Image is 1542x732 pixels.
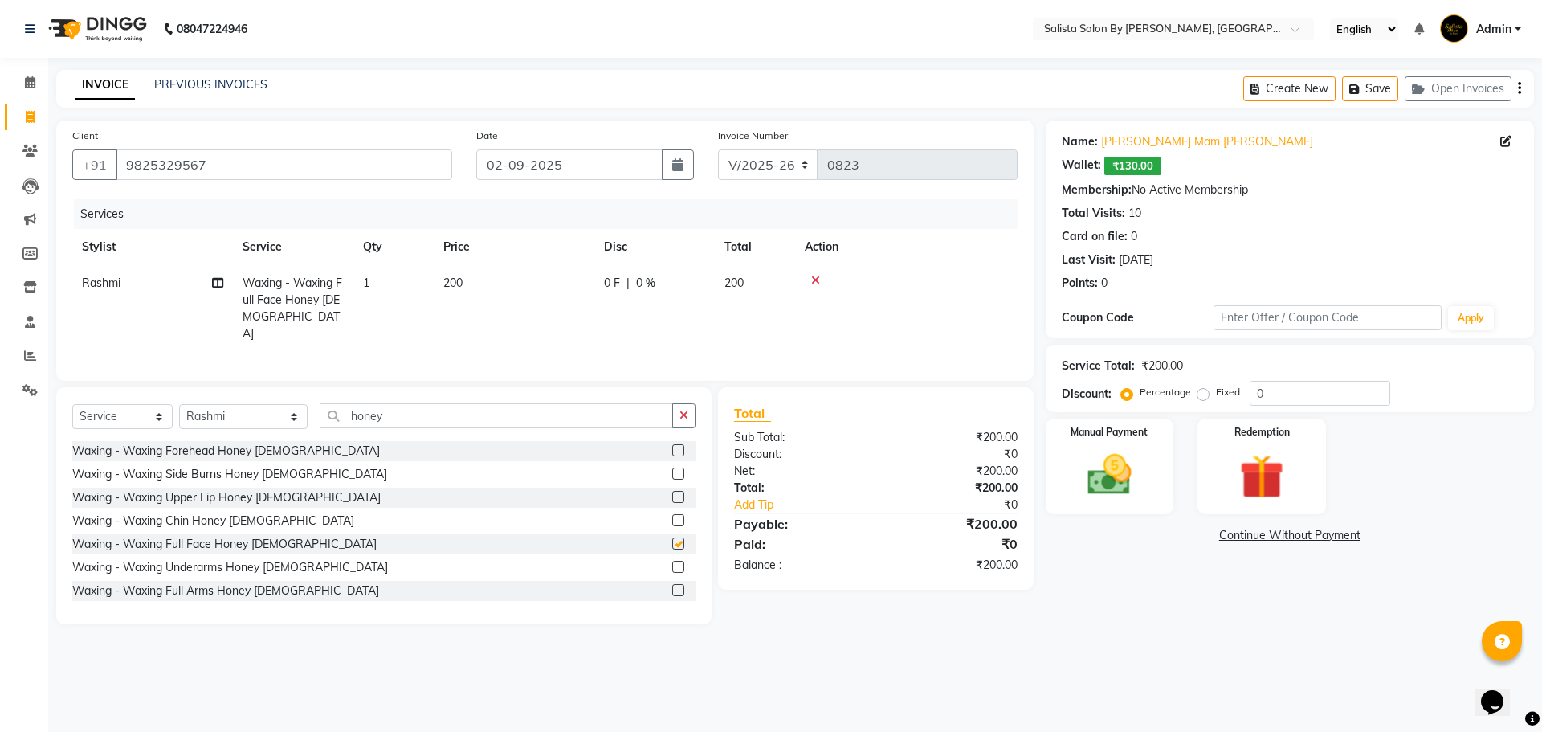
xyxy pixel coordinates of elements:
[1243,76,1336,101] button: Create New
[875,463,1029,480] div: ₹200.00
[476,129,498,143] label: Date
[1128,205,1141,222] div: 10
[1071,425,1148,440] label: Manual Payment
[116,149,452,180] input: Search by Name/Mobile/Email/Code
[1062,182,1132,198] div: Membership:
[1062,228,1128,245] div: Card on file:
[1101,275,1108,292] div: 0
[715,229,795,265] th: Total
[72,229,233,265] th: Stylist
[1104,157,1161,175] span: ₹130.00
[72,129,98,143] label: Client
[875,534,1029,554] div: ₹0
[1440,14,1468,43] img: Admin
[604,275,620,292] span: 0 F
[875,446,1029,463] div: ₹0
[1448,306,1494,330] button: Apply
[1140,385,1191,399] label: Percentage
[434,229,594,265] th: Price
[1119,251,1153,268] div: [DATE]
[443,276,463,290] span: 200
[1074,449,1146,501] img: _cash.svg
[722,480,875,497] div: Total:
[1062,386,1112,403] div: Discount:
[722,429,875,446] div: Sub Total:
[1062,358,1135,374] div: Service Total:
[75,71,135,100] a: INVOICE
[1049,527,1531,544] a: Continue Without Payment
[1475,668,1526,716] iframe: chat widget
[718,129,788,143] label: Invoice Number
[72,536,377,553] div: Waxing - Waxing Full Face Honey [DEMOGRAPHIC_DATA]
[722,497,901,513] a: Add Tip
[243,276,342,341] span: Waxing - Waxing Full Face Honey [DEMOGRAPHIC_DATA]
[1062,182,1518,198] div: No Active Membership
[1226,449,1298,505] img: _gift.svg
[1216,385,1240,399] label: Fixed
[72,443,380,460] div: Waxing - Waxing Forehead Honey [DEMOGRAPHIC_DATA]
[722,514,875,534] div: Payable:
[626,275,630,292] span: |
[154,77,267,92] a: PREVIOUS INVOICES
[353,229,434,265] th: Qty
[72,489,381,506] div: Waxing - Waxing Upper Lip Honey [DEMOGRAPHIC_DATA]
[1131,228,1137,245] div: 0
[795,229,1018,265] th: Action
[363,276,369,290] span: 1
[724,276,744,290] span: 200
[1062,133,1098,150] div: Name:
[82,276,120,290] span: Rashmi
[1342,76,1398,101] button: Save
[1101,133,1313,150] a: [PERSON_NAME] Mam [PERSON_NAME]
[594,229,715,265] th: Disc
[901,497,1029,513] div: ₹0
[320,403,673,428] input: Search or Scan
[1234,425,1290,440] label: Redemption
[1062,205,1125,222] div: Total Visits:
[1214,305,1442,330] input: Enter Offer / Coupon Code
[875,429,1029,446] div: ₹200.00
[1062,251,1116,268] div: Last Visit:
[72,583,379,599] div: Waxing - Waxing Full Arms Honey [DEMOGRAPHIC_DATA]
[636,275,655,292] span: 0 %
[722,534,875,554] div: Paid:
[875,480,1029,497] div: ₹200.00
[875,557,1029,574] div: ₹200.00
[1062,157,1101,175] div: Wallet:
[72,513,354,530] div: Waxing - Waxing Chin Honey [DEMOGRAPHIC_DATA]
[72,559,388,576] div: Waxing - Waxing Underarms Honey [DEMOGRAPHIC_DATA]
[1141,358,1183,374] div: ₹200.00
[233,229,353,265] th: Service
[875,514,1029,534] div: ₹200.00
[177,6,247,51] b: 08047224946
[722,446,875,463] div: Discount:
[74,199,1030,229] div: Services
[41,6,151,51] img: logo
[1405,76,1511,101] button: Open Invoices
[722,557,875,574] div: Balance :
[722,463,875,480] div: Net:
[1476,21,1511,38] span: Admin
[72,466,387,483] div: Waxing - Waxing Side Burns Honey [DEMOGRAPHIC_DATA]
[1062,275,1098,292] div: Points:
[1062,309,1214,326] div: Coupon Code
[734,405,771,422] span: Total
[72,149,117,180] button: +91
